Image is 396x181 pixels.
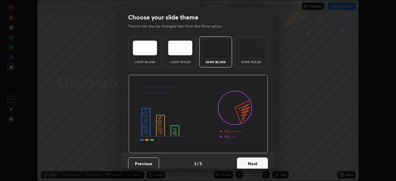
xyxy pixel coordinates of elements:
h4: 5 [200,160,202,167]
img: lightTheme.e5ed3b09.svg [133,41,157,55]
h4: / [197,160,199,167]
img: darkTheme.f0cc69e5.svg [204,41,228,55]
h2: Choose your slide theme [128,13,198,21]
div: Dark Blank [203,60,228,63]
img: darkThemeBanner.d06ce4a2.svg [128,75,268,153]
div: Dark Ruled [239,60,264,63]
h4: 3 [194,160,196,167]
p: Theme can also be changed later from the More option [128,24,228,29]
img: lightRuledTheme.5fabf969.svg [168,41,192,55]
div: Light Ruled [168,60,193,63]
img: darkRuledTheme.de295e13.svg [239,41,263,55]
div: Light Blank [132,60,157,63]
button: Previous [128,157,159,170]
button: Next [237,157,268,170]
